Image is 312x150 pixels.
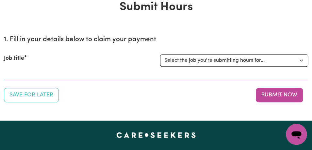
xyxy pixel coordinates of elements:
h1: Submit Hours [4,0,308,15]
button: Save your job report [4,88,59,102]
button: Submit your job report [256,88,303,102]
label: Job title [4,54,24,63]
a: Careseekers home page [116,132,196,138]
iframe: Button to launch messaging window [286,124,307,145]
h2: 1. Fill in your details below to claim your payment [4,36,308,44]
